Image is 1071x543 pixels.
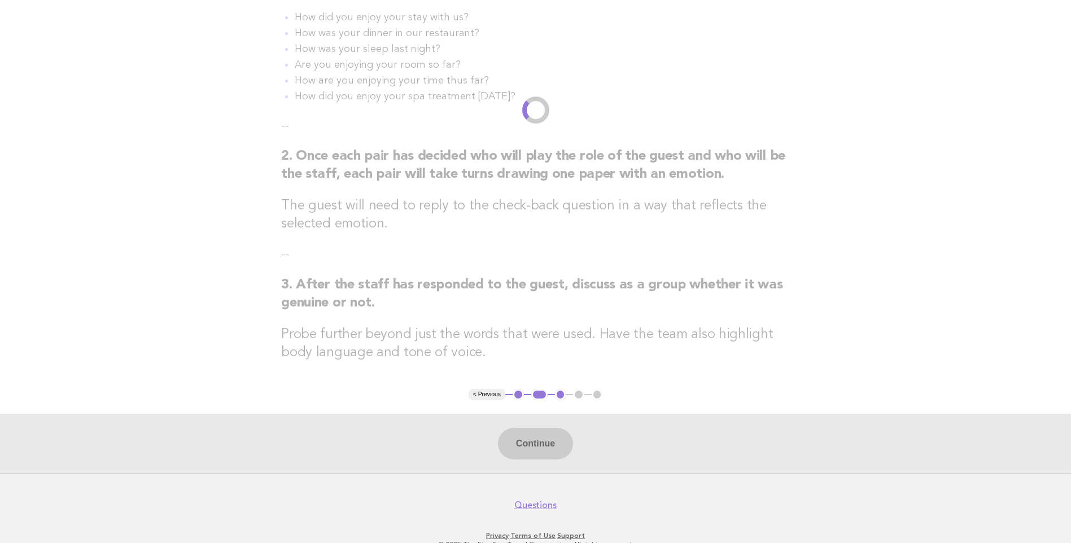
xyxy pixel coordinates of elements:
p: -- [281,247,790,262]
li: How was your dinner in our restaurant? [295,25,790,41]
strong: 3. After the staff has responded to the guest, discuss as a group whether it was genuine or not. [281,278,783,310]
li: Are you enjoying your room so far? [295,57,790,73]
li: How did you enjoy your spa treatment [DATE]? [295,89,790,104]
a: Support [557,532,585,540]
li: How are you enjoying your time thus far? [295,73,790,89]
li: How was your sleep last night? [295,41,790,57]
a: Privacy [486,532,509,540]
strong: 2. Once each pair has decided who will play the role of the guest and who will be the staff, each... [281,150,785,181]
p: · · [190,531,881,540]
h3: The guest will need to reply to the check-back question in a way that reflects the selected emotion. [281,197,790,233]
h3: Probe further beyond just the words that were used. Have the team also highlight body language an... [281,326,790,362]
p: -- [281,118,790,134]
li: How did you enjoy your stay with us? [295,10,790,25]
a: Terms of Use [510,532,556,540]
a: Questions [514,500,557,511]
